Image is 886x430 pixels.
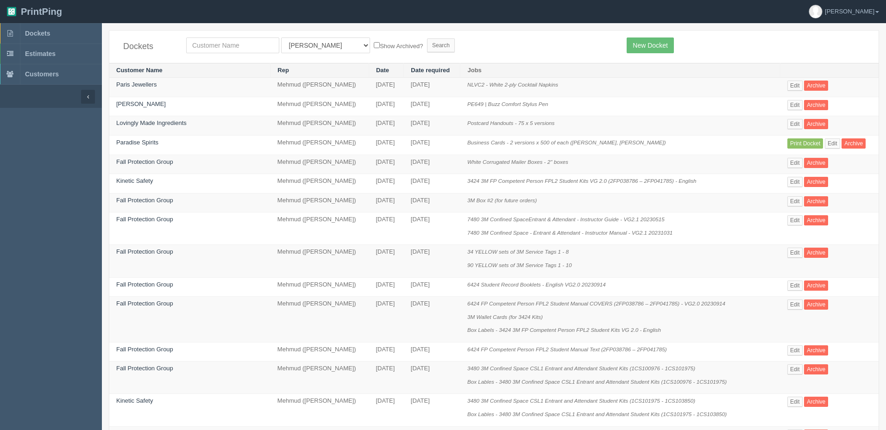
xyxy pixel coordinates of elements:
[467,139,666,145] i: Business Cards - 2 versions x 500 of each ([PERSON_NAME], [PERSON_NAME])
[467,314,543,320] i: 3M Wallet Cards (for 3424 Kits)
[374,42,380,48] input: Show Archived?
[787,81,803,91] a: Edit
[270,394,369,426] td: Mehmud ([PERSON_NAME])
[404,78,460,97] td: [DATE]
[116,67,163,74] a: Customer Name
[809,5,822,18] img: avatar_default-7531ab5dedf162e01f1e0bb0964e6a185e93c5c22dfe317fb01d7f8cd2b1632c.jpg
[116,216,173,223] a: Fall Protection Group
[467,346,667,352] i: 6424 FP Competent Person FPL2 Student Manual Text (2FP038786 – 2FP041785)
[404,193,460,212] td: [DATE]
[804,119,828,129] a: Archive
[804,196,828,206] a: Archive
[116,100,166,107] a: [PERSON_NAME]
[116,248,173,255] a: Fall Protection Group
[467,159,568,165] i: White Corrugated Mailer Boxes - 2" boxes
[804,177,828,187] a: Archive
[467,300,725,306] i: 6424 FP Competent Person FPL2 Student Manual COVERS (2FP038786 – 2FP041785) - VG2.0 20230914
[116,365,173,372] a: Fall Protection Group
[270,245,369,277] td: Mehmud ([PERSON_NAME])
[116,119,187,126] a: Lovingly Made Ingredients
[404,174,460,193] td: [DATE]
[404,116,460,136] td: [DATE]
[270,174,369,193] td: Mehmud ([PERSON_NAME])
[369,155,403,174] td: [DATE]
[787,196,803,206] a: Edit
[804,345,828,355] a: Archive
[804,364,828,374] a: Archive
[369,342,403,361] td: [DATE]
[404,342,460,361] td: [DATE]
[467,327,661,333] i: Box Labels - 3424 3M FP Competent Person FPL2 Student Kits VG 2.0 - English
[404,136,460,155] td: [DATE]
[467,249,569,255] i: 34 YELLOW sets of 3M Service Tags 1 - 8
[787,364,803,374] a: Edit
[787,158,803,168] a: Edit
[787,345,803,355] a: Edit
[804,215,828,225] a: Archive
[25,70,59,78] span: Customers
[369,193,403,212] td: [DATE]
[116,300,173,307] a: Fall Protection Group
[116,197,173,204] a: Fall Protection Group
[787,215,803,225] a: Edit
[25,30,50,37] span: Dockets
[369,277,403,297] td: [DATE]
[369,394,403,426] td: [DATE]
[427,38,455,52] input: Search
[404,212,460,245] td: [DATE]
[116,346,173,353] a: Fall Protection Group
[804,299,828,310] a: Archive
[787,177,803,187] a: Edit
[25,50,56,57] span: Estimates
[467,178,697,184] i: 3424 3M FP Competent Person FPL2 Student Kits VG 2.0 (2FP038786 – 2FP041785) - English
[369,297,403,343] td: [DATE]
[123,42,172,51] h4: Dockets
[374,40,423,51] label: Show Archived?
[467,230,672,236] i: 7480 3M Confined Space - Entrant & Attendant - Instructor Manual - VG2.1 20231031
[804,280,828,291] a: Archive
[404,394,460,426] td: [DATE]
[116,177,153,184] a: Kinetic Safety
[804,81,828,91] a: Archive
[270,361,369,394] td: Mehmud ([PERSON_NAME])
[369,361,403,394] td: [DATE]
[787,280,803,291] a: Edit
[116,81,157,88] a: Paris Jewellers
[369,212,403,245] td: [DATE]
[467,101,548,107] i: PE649 | Buzz Comfort Stylus Pen
[787,100,803,110] a: Edit
[627,37,673,53] a: New Docket
[787,119,803,129] a: Edit
[467,262,572,268] i: 90 YELLOW sets of 3M Service Tags 1 - 10
[270,155,369,174] td: Mehmud ([PERSON_NAME])
[369,78,403,97] td: [DATE]
[467,398,695,404] i: 3480 3M Confined Space CSL1 Entrant and Attendant Student Kits (1CS101975 - 1CS103850)
[467,81,558,87] i: NLVC2 - White 2-ply Cocktail Napkins
[460,63,780,78] th: Jobs
[404,361,460,394] td: [DATE]
[270,193,369,212] td: Mehmud ([PERSON_NAME])
[404,245,460,277] td: [DATE]
[787,397,803,407] a: Edit
[270,116,369,136] td: Mehmud ([PERSON_NAME])
[270,277,369,297] td: Mehmud ([PERSON_NAME])
[411,67,450,74] a: Date required
[369,136,403,155] td: [DATE]
[787,299,803,310] a: Edit
[116,281,173,288] a: Fall Protection Group
[787,248,803,258] a: Edit
[270,212,369,245] td: Mehmud ([PERSON_NAME])
[404,97,460,116] td: [DATE]
[270,342,369,361] td: Mehmud ([PERSON_NAME])
[804,158,828,168] a: Archive
[467,216,665,222] i: 7480 3M Confined SpaceEntrant & Attendant - Instructor Guide - VG2.1 20230515
[842,138,866,149] a: Archive
[404,297,460,343] td: [DATE]
[116,158,173,165] a: Fall Protection Group
[270,136,369,155] td: Mehmud ([PERSON_NAME])
[369,97,403,116] td: [DATE]
[467,365,695,371] i: 3480 3M Confined Space CSL1 Entrant and Attendant Student Kits (1CS100976 - 1CS101975)
[467,379,727,385] i: Box Lables - 3480 3M Confined Space CSL1 Entrant and Attendant Student Kits (1CS100976 - 1CS101975)
[369,174,403,193] td: [DATE]
[467,120,554,126] i: Postcard Handouts - 75 x 5 versions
